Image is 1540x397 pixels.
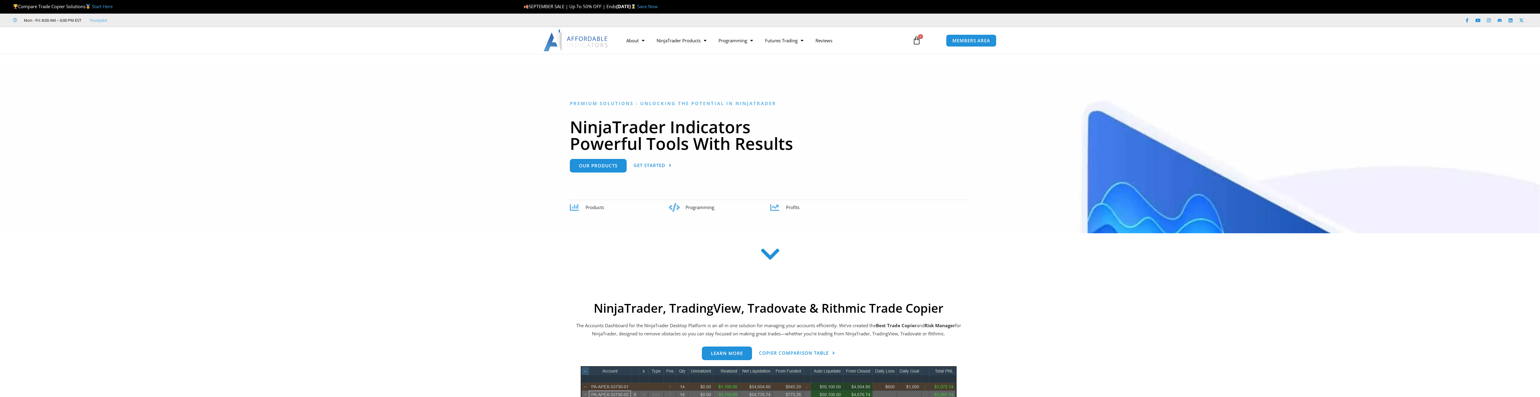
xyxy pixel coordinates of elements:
[918,34,923,39] span: 0
[903,32,930,49] a: 0
[92,3,113,9] a: Start Here
[809,34,838,47] a: Reviews
[637,3,658,9] a: Save Now
[925,322,955,328] strong: Risk Manager
[524,4,528,9] img: 🍂
[631,4,636,9] img: ⌛
[620,34,906,47] nav: Menu
[620,34,651,47] a: About
[759,351,829,355] span: Copier Comparison Table
[13,3,113,9] span: Compare Trade Copier Solutions
[712,34,759,47] a: Programming
[634,159,672,173] a: Get Started
[13,4,18,9] img: 🏆
[786,204,799,210] span: Profits
[686,204,714,210] span: Programming
[952,38,990,43] span: MEMBERS AREA
[524,3,616,9] span: SEPTEMBER SALE | Up To 50% OFF | Ends
[575,321,962,338] p: The Accounts Dashboard for the NinjaTrader Desktop Platform is an all in one solution for managin...
[86,4,90,9] img: 🥇
[586,204,604,210] span: Products
[759,347,835,360] a: Copier Comparison Table
[702,347,752,360] a: Learn more
[579,163,618,168] span: Our Products
[634,163,665,168] span: Get Started
[946,34,996,47] a: MEMBERS AREA
[22,17,81,24] span: Mon - Fri: 8:00 AM – 6:00 PM EST
[570,118,970,152] h1: NinjaTrader Indicators Powerful Tools With Results
[616,3,637,9] strong: [DATE]
[570,101,970,106] h6: Premium Solutions - Unlocking the Potential in NinjaTrader
[90,17,107,24] a: Trustpilot
[575,301,962,315] h2: NinjaTrader, TradingView, Tradovate & Rithmic Trade Copier
[876,322,917,328] b: Best Trade Copier
[711,351,743,356] span: Learn more
[759,34,809,47] a: Futures Trading
[570,159,627,173] a: Our Products
[544,30,609,51] img: LogoAI | Affordable Indicators – NinjaTrader
[651,34,712,47] a: NinjaTrader Products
